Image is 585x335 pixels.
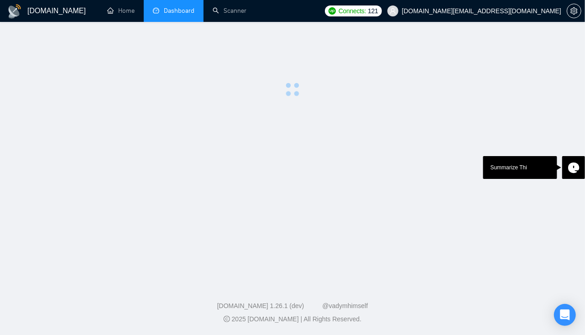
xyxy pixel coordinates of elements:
[213,7,246,15] a: searchScanner
[224,316,230,322] span: copyright
[567,4,581,18] button: setting
[339,6,366,16] span: Connects:
[164,7,194,15] span: Dashboard
[107,7,135,15] a: homeHome
[7,4,22,19] img: logo
[390,8,396,14] span: user
[368,6,378,16] span: 121
[329,7,336,15] img: upwork-logo.png
[153,7,159,14] span: dashboard
[554,304,576,326] div: Open Intercom Messenger
[7,314,578,324] div: 2025 [DOMAIN_NAME] | All Rights Reserved.
[322,302,368,309] a: @vadymhimself
[567,7,581,15] a: setting
[217,302,304,309] a: [DOMAIN_NAME] 1.26.1 (dev)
